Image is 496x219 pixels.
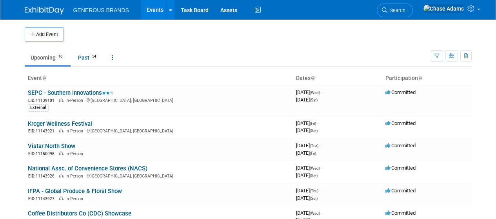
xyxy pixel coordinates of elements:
[296,172,318,178] span: [DATE]
[25,7,64,14] img: ExhibitDay
[65,196,85,201] span: In-Person
[385,188,416,194] span: Committed
[42,75,46,81] a: Sort by Event Name
[296,89,322,95] span: [DATE]
[59,174,64,177] img: In-Person Event
[310,144,318,148] span: (Tue)
[28,97,290,103] div: [GEOGRAPHIC_DATA], [GEOGRAPHIC_DATA]
[296,127,318,133] span: [DATE]
[28,165,147,172] a: National Assc. of Convenience Stores (NACS)
[296,150,316,156] span: [DATE]
[385,210,416,216] span: Committed
[310,90,320,95] span: (Wed)
[385,89,416,95] span: Committed
[385,165,416,171] span: Committed
[72,50,104,65] a: Past54
[28,104,49,111] div: External
[310,98,318,102] span: (Sat)
[56,54,65,60] span: 16
[385,143,416,148] span: Committed
[310,121,316,126] span: (Fri)
[382,72,472,85] th: Participation
[423,4,464,13] img: Chase Adams
[310,166,320,170] span: (Wed)
[387,7,405,13] span: Search
[65,174,85,179] span: In-Person
[321,89,322,95] span: -
[59,196,64,200] img: In-Person Event
[28,188,122,195] a: IFPA - Global Produce & Floral Show
[293,72,382,85] th: Dates
[321,210,322,216] span: -
[28,129,58,133] span: EID: 11143921
[59,151,64,155] img: In-Person Event
[25,72,293,85] th: Event
[317,120,318,126] span: -
[25,50,71,65] a: Upcoming16
[65,98,85,103] span: In-Person
[320,188,321,194] span: -
[59,98,64,102] img: In-Person Event
[28,152,58,156] span: EID: 11150098
[296,188,321,194] span: [DATE]
[321,165,322,171] span: -
[385,120,416,126] span: Committed
[28,197,58,201] span: EID: 11143927
[28,143,75,150] a: Vistar North Show
[28,120,92,127] a: Kroger Wellness Festival
[310,174,318,178] span: (Sat)
[296,165,322,171] span: [DATE]
[90,54,98,60] span: 54
[28,127,290,134] div: [GEOGRAPHIC_DATA], [GEOGRAPHIC_DATA]
[310,129,318,133] span: (Sat)
[311,75,314,81] a: Sort by Start Date
[296,210,322,216] span: [DATE]
[320,143,321,148] span: -
[59,129,64,132] img: In-Person Event
[65,151,85,156] span: In-Person
[296,120,318,126] span: [DATE]
[73,7,129,13] span: GENEROUS BRANDS
[310,151,316,156] span: (Fri)
[310,196,318,201] span: (Sat)
[296,195,318,201] span: [DATE]
[296,143,321,148] span: [DATE]
[28,98,58,103] span: EID: 11139101
[28,174,58,178] span: EID: 11143926
[65,129,85,134] span: In-Person
[377,4,413,17] a: Search
[310,211,320,215] span: (Wed)
[418,75,422,81] a: Sort by Participation Type
[28,172,290,179] div: [GEOGRAPHIC_DATA], [GEOGRAPHIC_DATA]
[28,89,114,96] a: SEPC - Southern Innovations
[296,97,318,103] span: [DATE]
[28,210,131,217] a: Coffee Distributors Co (CDC) Showcase
[310,189,318,193] span: (Thu)
[25,27,64,42] button: Add Event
